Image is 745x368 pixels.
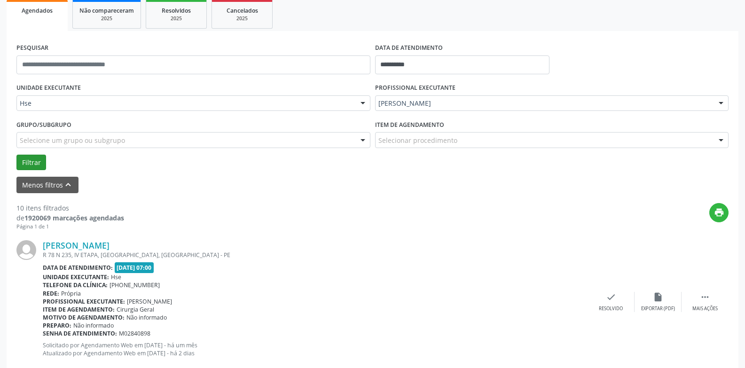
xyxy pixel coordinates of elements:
i: insert_drive_file [653,292,663,302]
i:  [700,292,710,302]
span: Não informado [126,313,167,321]
p: Solicitado por Agendamento Web em [DATE] - há um mês Atualizado por Agendamento Web em [DATE] - h... [43,341,588,357]
span: Selecionar procedimento [378,135,457,145]
b: Item de agendamento: [43,305,115,313]
b: Profissional executante: [43,298,125,305]
label: Item de agendamento [375,117,444,132]
i: check [606,292,616,302]
strong: 1920069 marcações agendadas [24,213,124,222]
span: [DATE] 07:00 [115,262,154,273]
span: Própria [61,290,81,298]
div: de [16,213,124,223]
img: img [16,240,36,260]
div: Resolvido [599,305,623,312]
span: [PERSON_NAME] [378,99,710,108]
label: PESQUISAR [16,41,48,55]
button: print [709,203,729,222]
span: M02840898 [119,329,150,337]
div: Mais ações [692,305,718,312]
label: Grupo/Subgrupo [16,117,71,132]
span: Agendados [22,7,53,15]
button: Filtrar [16,155,46,171]
span: Não informado [73,321,114,329]
div: 2025 [153,15,200,22]
span: Hse [111,273,121,281]
a: [PERSON_NAME] [43,240,110,251]
b: Motivo de agendamento: [43,313,125,321]
i: keyboard_arrow_up [63,180,73,190]
div: Página 1 de 1 [16,223,124,231]
span: Selecione um grupo ou subgrupo [20,135,125,145]
button: Menos filtroskeyboard_arrow_up [16,177,78,193]
span: Não compareceram [79,7,134,15]
div: R 78 N 235, IV ETAPA, [GEOGRAPHIC_DATA], [GEOGRAPHIC_DATA] - PE [43,251,588,259]
b: Telefone da clínica: [43,281,108,289]
label: PROFISSIONAL EXECUTANTE [375,81,455,95]
i: print [714,207,724,218]
b: Data de atendimento: [43,264,113,272]
span: Cirurgia Geral [117,305,154,313]
label: DATA DE ATENDIMENTO [375,41,443,55]
span: Cancelados [227,7,258,15]
b: Senha de atendimento: [43,329,117,337]
div: 2025 [79,15,134,22]
span: Hse [20,99,351,108]
div: Exportar (PDF) [641,305,675,312]
div: 2025 [219,15,266,22]
b: Rede: [43,290,59,298]
span: Resolvidos [162,7,191,15]
label: UNIDADE EXECUTANTE [16,81,81,95]
b: Unidade executante: [43,273,109,281]
span: [PERSON_NAME] [127,298,172,305]
b: Preparo: [43,321,71,329]
div: 10 itens filtrados [16,203,124,213]
span: [PHONE_NUMBER] [110,281,160,289]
